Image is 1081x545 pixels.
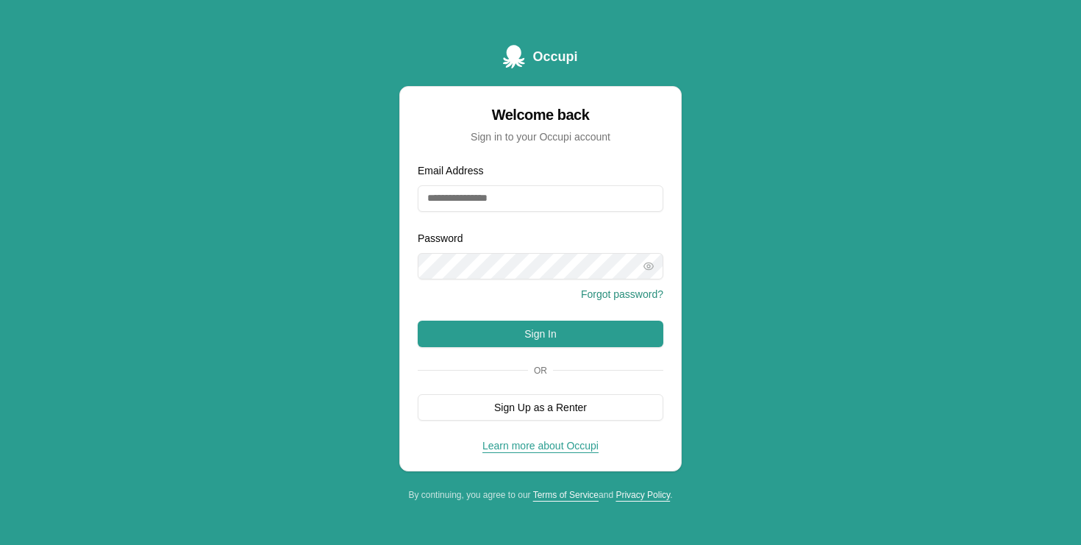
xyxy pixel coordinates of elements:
[532,46,577,67] span: Occupi
[418,394,663,421] button: Sign Up as a Renter
[418,165,483,177] label: Email Address
[528,365,553,377] span: Or
[503,45,577,68] a: Occupi
[418,104,663,125] div: Welcome back
[399,489,682,501] div: By continuing, you agree to our and .
[418,232,463,244] label: Password
[482,440,599,452] a: Learn more about Occupi
[418,321,663,347] button: Sign In
[418,129,663,144] div: Sign in to your Occupi account
[581,287,663,302] button: Forgot password?
[533,490,599,500] a: Terms of Service
[616,490,670,500] a: Privacy Policy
